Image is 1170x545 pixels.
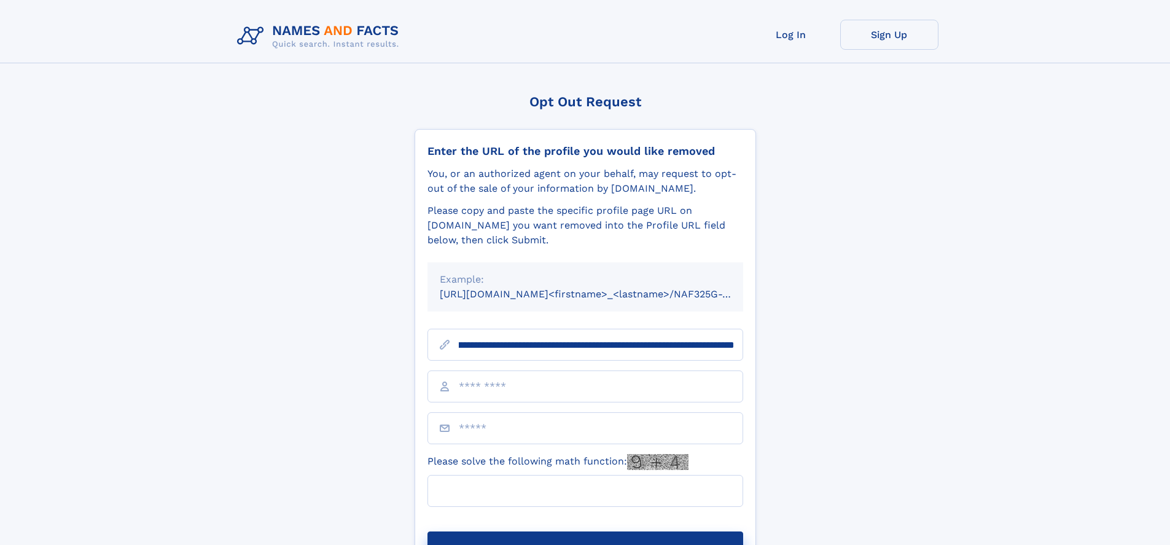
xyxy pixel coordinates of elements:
[742,20,840,50] a: Log In
[427,203,743,248] div: Please copy and paste the specific profile page URL on [DOMAIN_NAME] you want removed into the Pr...
[232,20,409,53] img: Logo Names and Facts
[440,272,731,287] div: Example:
[427,167,743,196] div: You, or an authorized agent on your behalf, may request to opt-out of the sale of your informatio...
[415,94,756,109] div: Opt Out Request
[440,288,766,300] small: [URL][DOMAIN_NAME]<firstname>_<lastname>/NAF325G-xxxxxxxx
[427,144,743,158] div: Enter the URL of the profile you would like removed
[427,454,688,470] label: Please solve the following math function:
[840,20,938,50] a: Sign Up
